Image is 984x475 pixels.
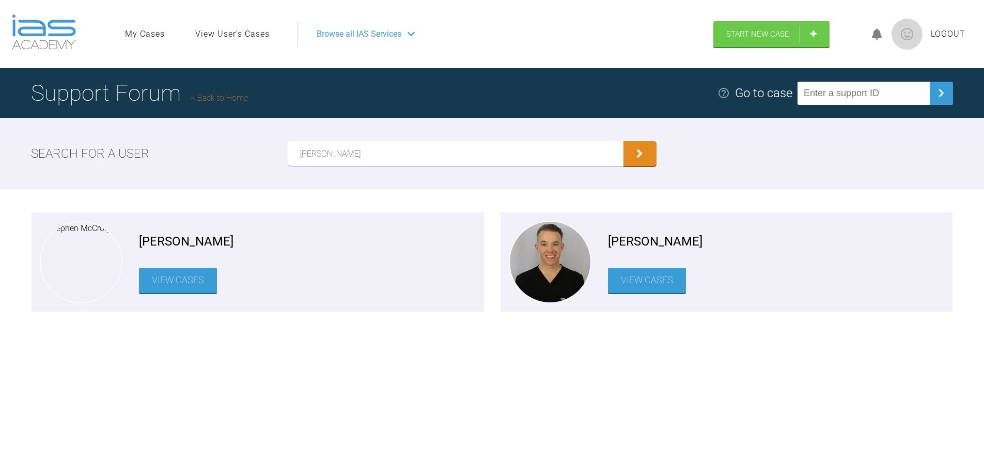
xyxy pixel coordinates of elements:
img: profile.png [892,19,923,50]
input: Enter a support ID [798,82,930,105]
img: Stephen McCrory [510,222,590,302]
h1: Support Forum [31,75,248,111]
img: Stephen McCrory [41,222,111,235]
input: Enter a user's name [288,141,623,166]
a: View Cases [608,268,686,293]
img: logo-light.3e3ef733.png [12,14,76,50]
span: [PERSON_NAME] [139,232,233,251]
a: View User's Cases [195,27,270,41]
img: chevronRight.28bd32b0.svg [933,85,949,101]
a: My Cases [125,27,165,41]
span: [PERSON_NAME] [608,232,702,251]
a: Start New Case [713,21,830,47]
a: Logout [931,27,965,41]
div: Go to case [735,83,792,103]
h2: Search for a user [31,144,149,163]
img: help.e70b9f3d.svg [717,87,730,99]
a: View Cases [139,268,217,293]
a: Back to Home [191,93,248,103]
span: Browse all IAS Services [317,27,401,41]
span: Start New Case [726,29,789,39]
